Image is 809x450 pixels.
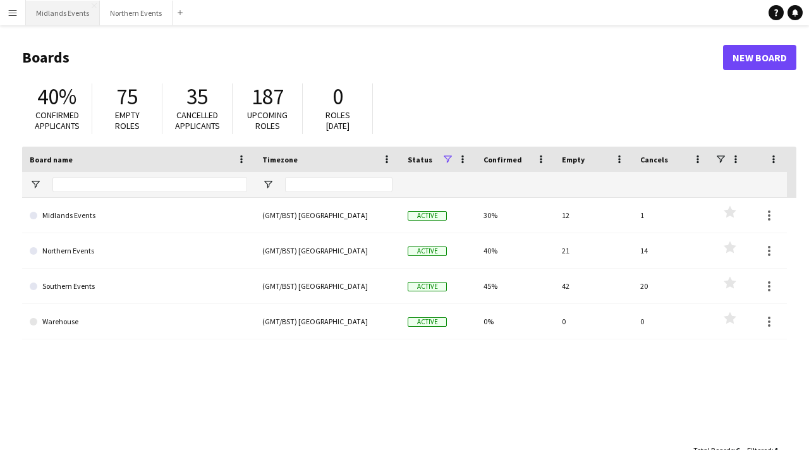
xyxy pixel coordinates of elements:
[247,109,288,131] span: Upcoming roles
[554,304,633,339] div: 0
[30,233,247,269] a: Northern Events
[30,269,247,304] a: Southern Events
[476,233,554,268] div: 40%
[255,198,400,233] div: (GMT/BST) [GEOGRAPHIC_DATA]
[30,304,247,339] a: Warehouse
[408,211,447,221] span: Active
[633,233,711,268] div: 14
[332,83,343,111] span: 0
[30,198,247,233] a: Midlands Events
[116,83,138,111] span: 75
[640,155,668,164] span: Cancels
[35,109,80,131] span: Confirmed applicants
[554,269,633,303] div: 42
[252,83,284,111] span: 187
[30,155,73,164] span: Board name
[30,179,41,190] button: Open Filter Menu
[26,1,100,25] button: Midlands Events
[408,246,447,256] span: Active
[484,155,522,164] span: Confirmed
[476,304,554,339] div: 0%
[723,45,796,70] a: New Board
[554,233,633,268] div: 21
[476,269,554,303] div: 45%
[262,179,274,190] button: Open Filter Menu
[175,109,220,131] span: Cancelled applicants
[408,282,447,291] span: Active
[115,109,140,131] span: Empty roles
[262,155,298,164] span: Timezone
[255,233,400,268] div: (GMT/BST) [GEOGRAPHIC_DATA]
[562,155,585,164] span: Empty
[186,83,208,111] span: 35
[255,269,400,303] div: (GMT/BST) [GEOGRAPHIC_DATA]
[37,83,76,111] span: 40%
[633,269,711,303] div: 20
[52,177,247,192] input: Board name Filter Input
[554,198,633,233] div: 12
[285,177,392,192] input: Timezone Filter Input
[476,198,554,233] div: 30%
[408,155,432,164] span: Status
[408,317,447,327] span: Active
[255,304,400,339] div: (GMT/BST) [GEOGRAPHIC_DATA]
[325,109,350,131] span: Roles [DATE]
[100,1,173,25] button: Northern Events
[633,304,711,339] div: 0
[633,198,711,233] div: 1
[22,48,723,67] h1: Boards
